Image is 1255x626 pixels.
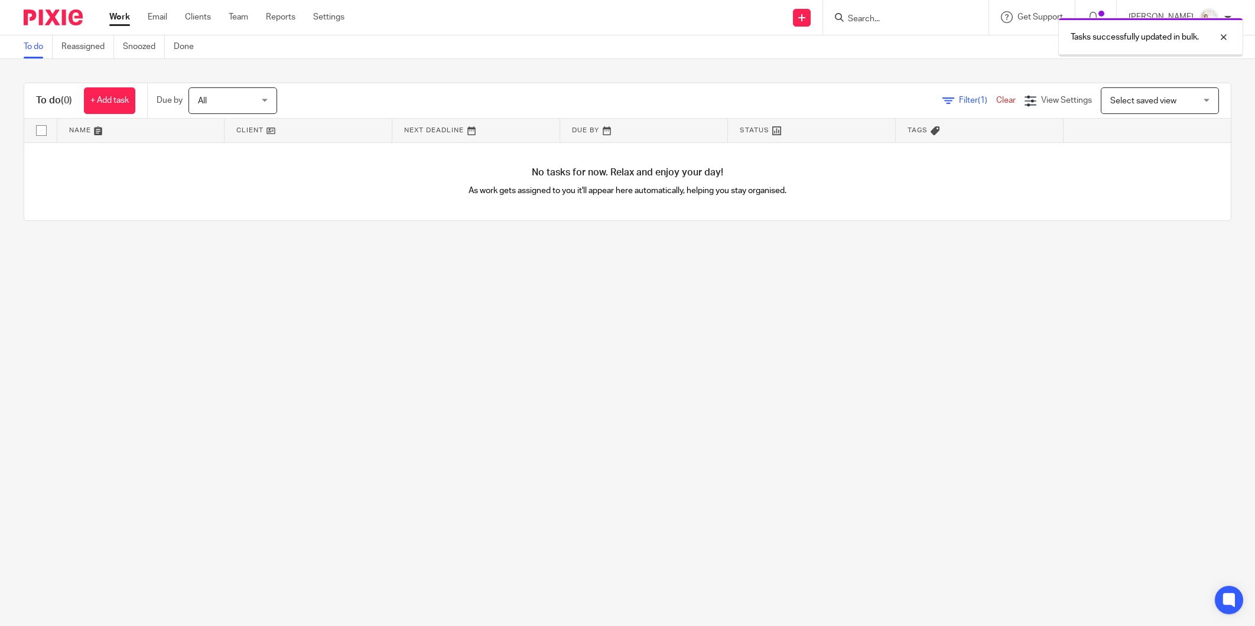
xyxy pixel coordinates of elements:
[1110,97,1176,105] span: Select saved view
[198,97,207,105] span: All
[996,96,1016,105] a: Clear
[959,96,996,105] span: Filter
[174,35,203,58] a: Done
[326,185,929,197] p: As work gets assigned to you it'll appear here automatically, helping you stay organised.
[1071,31,1199,43] p: Tasks successfully updated in bulk.
[313,11,344,23] a: Settings
[61,96,72,105] span: (0)
[266,11,295,23] a: Reports
[157,94,183,106] p: Due by
[84,87,135,114] a: + Add task
[24,35,53,58] a: To do
[24,167,1231,179] h4: No tasks for now. Relax and enjoy your day!
[908,127,928,133] span: Tags
[61,35,114,58] a: Reassigned
[123,35,165,58] a: Snoozed
[109,11,130,23] a: Work
[185,11,211,23] a: Clients
[978,96,987,105] span: (1)
[1199,8,1218,27] img: Image.jpeg
[36,94,72,107] h1: To do
[148,11,167,23] a: Email
[229,11,248,23] a: Team
[1041,96,1092,105] span: View Settings
[24,9,83,25] img: Pixie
